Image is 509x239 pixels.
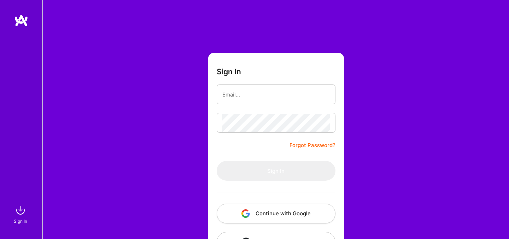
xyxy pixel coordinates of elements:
img: sign in [13,203,28,217]
img: logo [14,14,28,27]
button: Continue with Google [217,204,335,223]
div: Sign In [14,217,27,225]
button: Sign In [217,161,335,181]
a: sign inSign In [15,203,28,225]
a: Forgot Password? [289,141,335,150]
img: icon [241,209,250,218]
h3: Sign In [217,67,241,76]
input: Email... [222,86,330,104]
